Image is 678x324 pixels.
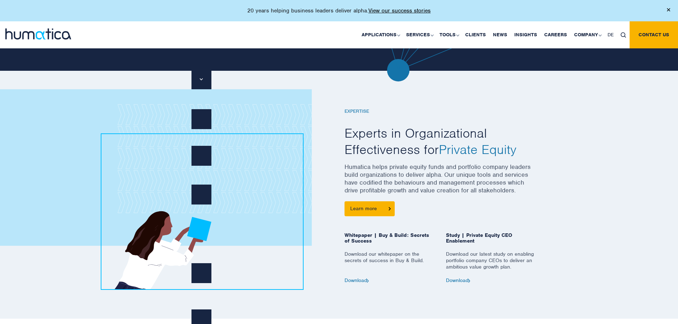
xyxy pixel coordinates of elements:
img: girl1 [105,81,294,289]
p: Download our whitepaper on the secrets of success in Buy & Build. [345,251,435,277]
a: Services [403,21,436,48]
p: Download our latest study on enabling portfolio company CEOs to deliver an ambitious value growth... [446,251,537,277]
a: Download [446,277,471,283]
img: search_icon [621,32,626,38]
a: Company [571,21,604,48]
img: arrow2 [468,279,471,282]
h6: EXPERTISE [345,108,537,115]
img: logo [5,28,71,39]
a: Applications [358,21,403,48]
a: Insights [511,21,541,48]
span: Study | Private Equity CEO Enablement [446,232,537,251]
a: Careers [541,21,571,48]
span: DE [608,32,614,38]
a: Contact us [630,21,678,48]
img: downarrow [200,78,203,80]
a: Download [345,277,369,283]
a: Tools [436,21,462,48]
img: arrowicon [389,207,391,210]
span: Private Equity [439,141,516,158]
a: View our success stories [368,7,431,14]
a: Learn more [345,201,395,216]
span: Whitepaper | Buy & Build: Secrets of Success [345,232,435,251]
p: 20 years helping business leaders deliver alpha. [247,7,431,14]
a: News [489,21,511,48]
h2: Experts in Organizational Effectiveness for [345,125,537,158]
p: Humatica helps private equity funds and portfolio company leaders build organizations to deliver ... [345,163,537,201]
a: DE [604,21,617,48]
img: arrow2 [367,279,369,282]
a: Clients [462,21,489,48]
